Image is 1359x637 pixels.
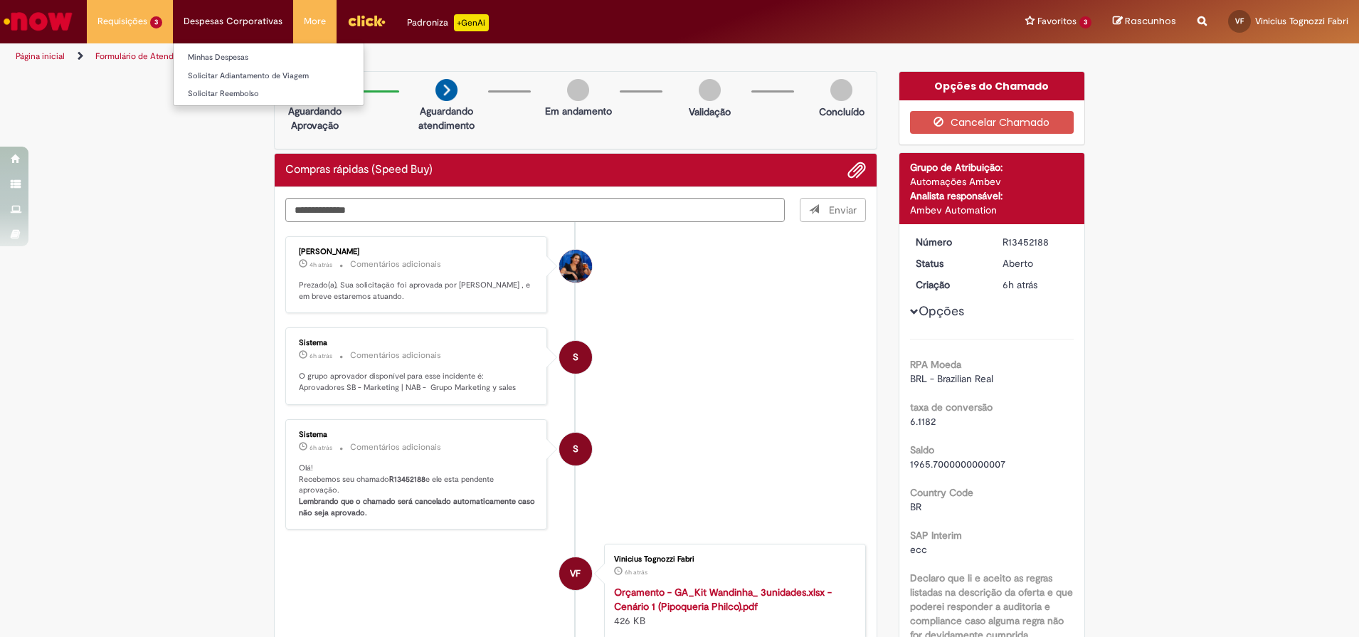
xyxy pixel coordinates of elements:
div: Vinicius Tognozzi Fabri [614,555,851,564]
small: Comentários adicionais [350,441,441,453]
b: RPA Moeda [910,358,961,371]
span: 3 [1079,16,1091,28]
p: Olá! Recebemos seu chamado e ele esta pendente aprovação. [299,463,536,519]
div: Grupo de Atribuição: [910,160,1074,174]
a: Orçamento - GA_Kit Wandinha_ 3unidades.xlsx - Cenário 1 (Pipoqueria Philco).pdf [614,586,832,613]
a: Página inicial [16,51,65,62]
time: 27/08/2025 12:21:01 [1003,278,1037,291]
textarea: Digite sua mensagem aqui... [285,198,785,222]
h2: Compras rápidas (Speed Buy) Histórico de tíquete [285,164,433,177]
div: Sistema [299,339,536,347]
p: Em andamento [545,104,612,118]
span: 6h atrás [310,443,332,452]
p: +GenAi [454,14,489,31]
span: 4h atrás [310,260,332,269]
time: 27/08/2025 12:19:22 [625,568,647,577]
div: 426 KB [614,585,851,628]
span: Rascunhos [1125,14,1176,28]
div: Vinicius Tognozzi Fabri [559,557,592,590]
img: img-circle-grey.png [699,79,721,101]
dt: Criação [905,278,993,292]
div: [PERSON_NAME] [299,248,536,256]
p: Validação [689,105,731,119]
div: Ambev Automation [910,203,1074,217]
dt: Status [905,256,993,270]
b: Country Code [910,486,973,499]
span: ecc [910,543,927,556]
span: Requisições [97,14,147,28]
b: R13452188 [389,474,425,485]
span: Despesas Corporativas [184,14,282,28]
span: BR [910,500,921,513]
img: ServiceNow [1,7,75,36]
div: Opções do Chamado [899,72,1085,100]
a: Solicitar Reembolso [174,86,364,102]
img: img-circle-grey.png [830,79,852,101]
span: More [304,14,326,28]
div: R13452188 [1003,235,1069,249]
b: SAP Interim [910,529,962,542]
div: Analista responsável: [910,189,1074,203]
span: 1965.7000000000007 [910,458,1005,470]
span: S [573,340,578,374]
button: Adicionar anexos [847,161,866,179]
time: 27/08/2025 12:21:15 [310,352,332,360]
div: Sistema [299,431,536,439]
img: click_logo_yellow_360x200.png [347,10,386,31]
b: Lembrando que o chamado será cancelado automaticamente caso não seja aprovado. [299,496,537,518]
span: 6h atrás [625,568,647,577]
span: 6h atrás [1003,278,1037,291]
p: Prezado(a), Sua solicitação foi aprovada por [PERSON_NAME] , e em breve estaremos atuando. [299,280,536,302]
span: 6h atrás [310,352,332,360]
p: Aguardando atendimento [412,104,481,132]
time: 27/08/2025 12:21:13 [310,443,332,452]
span: Vinicius Tognozzi Fabri [1255,15,1348,27]
span: 3 [150,16,162,28]
p: Concluído [819,105,864,119]
ul: Despesas Corporativas [173,43,364,106]
dt: Número [905,235,993,249]
p: Aguardando Aprovação [280,104,349,132]
img: img-circle-grey.png [567,79,589,101]
img: arrow-next.png [435,79,458,101]
span: Favoritos [1037,14,1077,28]
div: Automações Ambev [910,174,1074,189]
div: System [559,433,592,465]
a: Minhas Despesas [174,50,364,65]
div: 27/08/2025 12:21:01 [1003,278,1069,292]
span: VF [570,557,581,591]
span: 6.1182 [910,415,936,428]
a: Rascunhos [1113,15,1176,28]
div: Carolina Fernanda Viana De Lima [559,250,592,283]
small: Comentários adicionais [350,349,441,362]
span: VF [1235,16,1244,26]
small: Comentários adicionais [350,258,441,270]
span: BRL - Brazilian Real [910,372,993,385]
b: Saldo [910,443,934,456]
div: Padroniza [407,14,489,31]
a: Solicitar Adiantamento de Viagem [174,68,364,84]
a: Formulário de Atendimento [95,51,201,62]
span: S [573,432,578,466]
div: Aberto [1003,256,1069,270]
ul: Trilhas de página [11,43,895,70]
b: taxa de conversão [910,401,993,414]
time: 27/08/2025 13:48:24 [310,260,332,269]
p: O grupo aprovador disponível para esse incidente é: Aprovadores SB - Marketing | NAB - Grupo Mark... [299,371,536,393]
button: Cancelar Chamado [910,111,1074,134]
div: System [559,341,592,374]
